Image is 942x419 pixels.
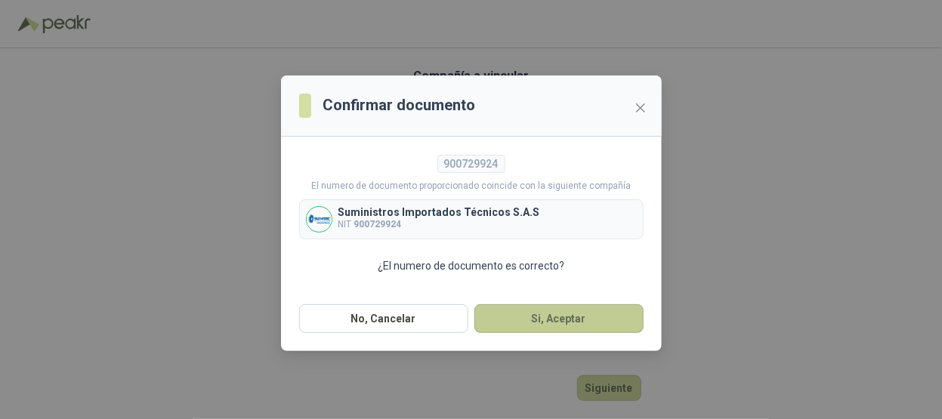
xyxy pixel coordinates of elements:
button: Si, Aceptar [474,304,644,333]
p: Suministros Importados Técnicos S.A.S [338,207,540,217]
button: No, Cancelar [299,304,468,333]
b: 900729924 [354,219,402,230]
h3: Confirmar documento [323,94,476,117]
span: close [635,102,647,114]
div: 900729924 [437,155,505,173]
img: Company Logo [307,207,332,232]
button: Close [629,96,653,120]
p: ¿El numero de documento es correcto? [299,257,644,274]
p: El numero de documento proporcionado coincide con la siguiente compañía [299,179,644,193]
p: NIT [338,217,540,232]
